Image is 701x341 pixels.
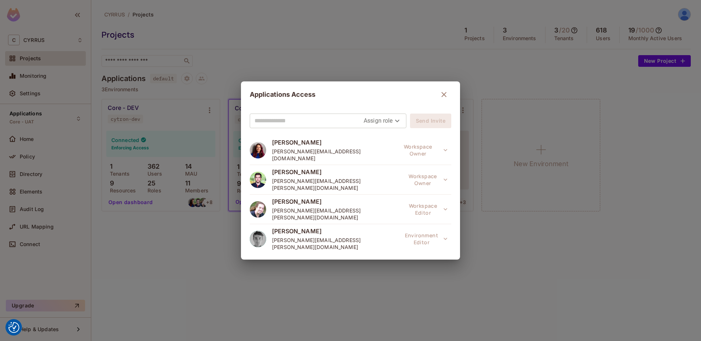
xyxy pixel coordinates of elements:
[410,114,451,128] button: Send Invite
[250,172,266,188] img: ACg8ocKklIBBmcb7tzuRsVjFtkOqanLDAwh0f5NCSGri9sAcv-M=s96-c
[250,201,266,218] img: ACg8ocJ4b3dHVl4rEg5f2IQIsf3Pwj3a4yeMYvs6301EKMuls24=s96-c
[8,322,19,333] img: Revisit consent button
[364,115,402,127] div: Assign role
[272,237,401,250] span: [PERSON_NAME][EMAIL_ADDRESS][PERSON_NAME][DOMAIN_NAME]
[403,172,451,187] button: Workspace Owner
[272,207,403,221] span: [PERSON_NAME][EMAIL_ADDRESS][PERSON_NAME][DOMAIN_NAME]
[403,202,451,217] span: This role was granted at the workspace level
[403,172,451,187] span: This role was granted at the workspace level
[272,138,394,146] span: [PERSON_NAME]
[401,231,451,246] span: This role was granted at the workspace level
[272,148,394,162] span: [PERSON_NAME][EMAIL_ADDRESS][DOMAIN_NAME]
[272,198,403,206] span: [PERSON_NAME]
[401,231,451,246] button: Environment Editor
[272,168,403,176] span: [PERSON_NAME]
[8,322,19,333] button: Consent Preferences
[272,227,401,235] span: [PERSON_NAME]
[272,177,403,191] span: [PERSON_NAME][EMAIL_ADDRESS][PERSON_NAME][DOMAIN_NAME]
[403,202,451,217] button: Workspace Editor
[250,231,266,247] img: ACg8ocI2kP6b5Ns2k7LZ7gOrwn5lBdnpyNR8vC4Tm91VxFqdnz_N_CA=s96-c
[250,142,266,158] img: ACg8ocIJ8RFx0QQ_LvZZbPgNUFpkpfd35wYyLrQT7mDxaklYZQ=s96-c
[394,143,451,157] span: This role was granted at the workspace level
[250,87,451,102] div: Applications Access
[394,143,451,157] button: Workspace Owner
